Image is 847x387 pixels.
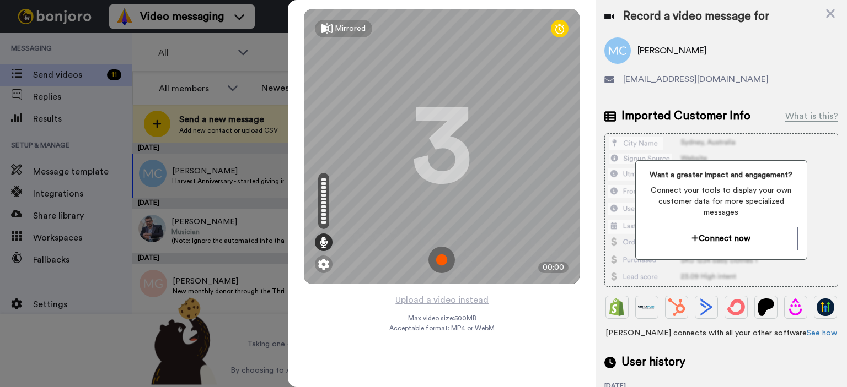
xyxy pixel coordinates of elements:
[645,170,798,181] span: Want a greater impact and engagement?
[389,324,495,333] span: Acceptable format: MP4 or WebM
[668,298,685,316] img: Hubspot
[318,259,329,270] img: ic_gear.svg
[408,314,476,323] span: Max video size: 500 MB
[48,155,196,165] p: Message from Amy, sent 3d ago
[48,17,196,28] div: Hi Thrive,
[48,82,196,148] iframe: vimeo
[48,17,196,154] div: Message content
[25,20,42,37] img: Profile image for Amy
[623,73,769,86] span: [EMAIL_ADDRESS][DOMAIN_NAME]
[17,10,204,172] div: message notification from Amy, 3d ago. Hi Thrive, You've officially had a whole year with Bonjoro...
[621,108,750,124] span: Imported Customer Info
[785,110,838,123] div: What is this?
[698,298,715,316] img: ActiveCampaign
[727,298,745,316] img: ConvertKit
[411,105,472,188] div: 3
[817,298,834,316] img: GoHighLevel
[807,329,837,337] a: See how
[392,293,492,307] button: Upload a video instead
[645,227,798,250] button: Connect now
[787,298,805,316] img: Drip
[621,354,685,370] span: User history
[608,298,626,316] img: Shopify
[48,33,196,76] div: You've officially had a whole year with [PERSON_NAME]! That's incredible! Here's a message from o...
[757,298,775,316] img: Patreon
[638,298,656,316] img: Ontraport
[604,328,838,339] span: [PERSON_NAME] connects with all your other software
[645,185,798,218] span: Connect your tools to display your own customer data for more specialized messages
[428,247,455,273] img: ic_record_start.svg
[538,262,569,273] div: 00:00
